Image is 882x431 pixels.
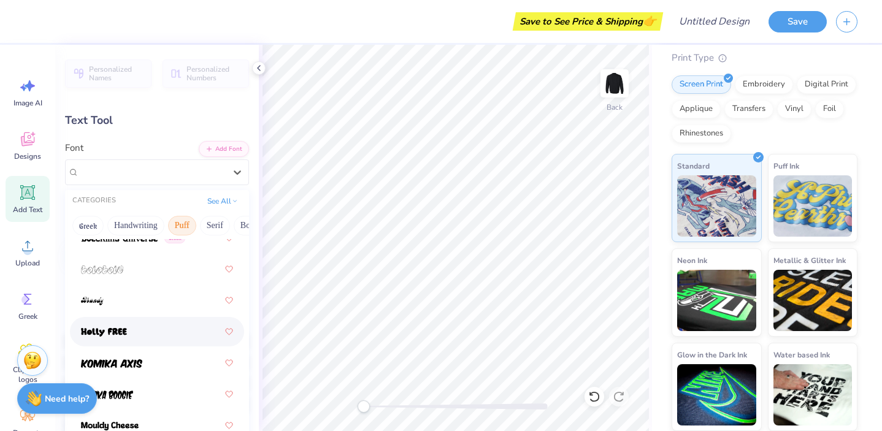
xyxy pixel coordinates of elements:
button: Save [769,11,827,32]
input: Untitled Design [669,9,759,34]
img: Metallic & Glitter Ink [773,270,853,331]
strong: Need help? [45,393,89,405]
div: Transfers [724,100,773,118]
div: Accessibility label [358,400,370,413]
button: See All [204,195,242,207]
div: Screen Print [672,75,731,94]
button: Greek [72,216,104,235]
span: Clipart & logos [7,365,48,384]
div: Digital Print [797,75,856,94]
div: Print Type [672,51,857,65]
span: Neon Ink [677,254,707,267]
div: Embroidery [735,75,793,94]
span: Greek [18,311,37,321]
div: Foil [815,100,844,118]
div: Save to See Price & Shipping [516,12,660,31]
button: Serif [200,216,230,235]
button: Personalized Names [65,59,151,88]
span: Personalized Numbers [186,65,242,82]
span: Personalized Names [89,65,144,82]
span: Designs [14,151,41,161]
img: Komika Boogie [81,391,133,399]
button: Bold [234,216,264,235]
span: Glow in the Dark Ink [677,348,747,361]
img: bolobolu [81,265,123,274]
span: Metallic & Glitter Ink [773,254,846,267]
span: Upload [15,258,40,268]
button: Handwriting [107,216,164,235]
span: Water based Ink [773,348,830,361]
div: Rhinestones [672,124,731,143]
span: Puff Ink [773,159,799,172]
button: Personalized Numbers [163,59,249,88]
div: Vinyl [777,100,811,118]
img: Mouldy Cheese [81,422,139,430]
span: Add Text [13,205,42,215]
button: Add Font [199,141,249,157]
img: Holly FREE [81,328,127,337]
label: Font [65,141,83,155]
button: Puff [168,216,196,235]
img: Puff Ink [773,175,853,237]
div: Text Tool [65,112,249,129]
span: Standard [677,159,710,172]
img: Water based Ink [773,364,853,425]
img: Boecklins Universe [81,234,158,243]
div: CATEGORIES [72,196,116,206]
span: Image AI [13,98,42,108]
img: Glow in the Dark Ink [677,364,756,425]
img: Komika Axis [81,359,142,368]
img: Neon Ink [677,270,756,331]
span: 👉 [643,13,656,28]
div: Back [607,102,623,113]
img: Standard [677,175,756,237]
div: Applique [672,100,721,118]
img: Brandy [81,297,104,305]
img: Back [602,71,627,96]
